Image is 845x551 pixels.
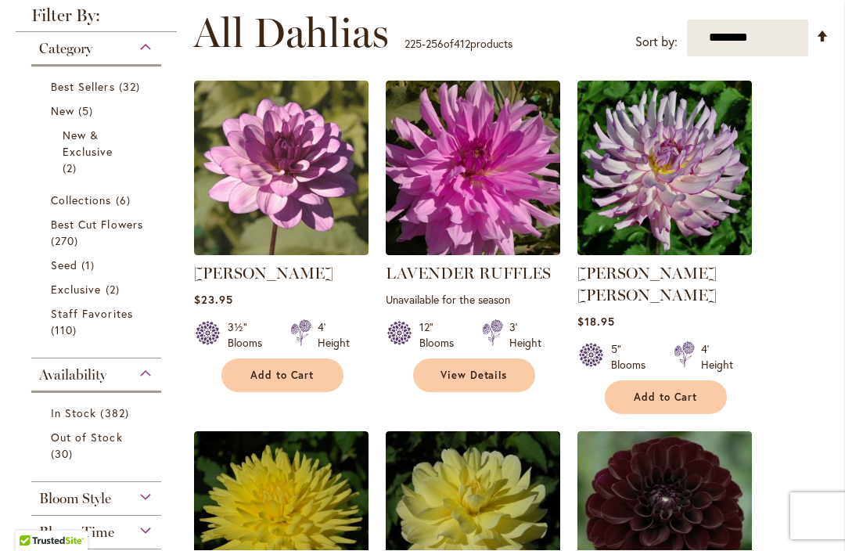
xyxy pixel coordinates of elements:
span: 382 [100,405,132,422]
span: 2 [63,160,81,177]
span: Out of Stock [51,430,123,445]
span: 110 [51,322,81,339]
a: [PERSON_NAME] [PERSON_NAME] [577,265,717,305]
span: New [51,104,74,119]
div: 12" Blooms [419,320,463,351]
span: 32 [119,79,144,95]
a: LAVENDER RUFFLES [386,265,551,283]
a: Best Sellers [51,79,146,95]
span: $23.95 [194,293,233,308]
div: 3' Height [509,320,541,351]
span: 30 [51,446,77,463]
img: LAVENDER RUFFLES [386,81,560,256]
p: - of products [405,32,512,57]
span: 6 [116,193,135,209]
span: 270 [51,233,82,250]
iframe: Launch Accessibility Center [12,495,56,539]
a: Out of Stock 30 [51,430,146,463]
a: In Stock 382 [51,405,146,422]
span: Collections [51,193,112,208]
span: Bloom Time [39,524,114,542]
span: Availability [39,367,106,384]
span: Add to Cart [634,391,698,405]
span: Category [39,41,92,58]
span: 1 [81,257,99,274]
a: LAVENDER RUFFLES [386,244,560,259]
span: 2 [106,282,124,298]
div: 5" Blooms [611,342,655,373]
span: Best Cut Flowers [51,218,143,232]
a: Seed [51,257,146,274]
img: LEILA SAVANNA ROSE [577,81,752,256]
button: Add to Cart [605,381,727,415]
span: New & Exclusive [63,128,113,160]
a: LEILA SAVANNA ROSE [577,244,752,259]
a: LAUREN MICHELE [194,244,369,259]
span: Bloom Style [39,491,111,508]
span: 256 [426,37,444,52]
button: Add to Cart [221,359,343,393]
label: Sort by: [635,28,678,57]
span: All Dahlias [193,10,389,57]
a: Staff Favorites [51,306,146,339]
strong: Filter By: [16,8,177,33]
div: 3½" Blooms [228,320,271,351]
span: Exclusive [51,283,101,297]
img: LAUREN MICHELE [194,81,369,256]
span: 5 [78,103,97,120]
span: 225 [405,37,422,52]
span: View Details [440,369,508,383]
p: Unavailable for the season [386,293,560,308]
span: $18.95 [577,315,615,330]
a: New [51,103,146,120]
span: In Stock [51,406,96,421]
span: Best Sellers [51,80,115,95]
a: Best Cut Flowers [51,217,146,250]
a: New &amp; Exclusive [63,128,134,177]
a: [PERSON_NAME] [194,265,333,283]
span: Add to Cart [250,369,315,383]
div: 4' Height [318,320,350,351]
div: 4' Height [701,342,733,373]
a: View Details [413,359,535,393]
span: 412 [454,37,470,52]
a: Collections [51,193,146,209]
a: Exclusive [51,282,146,298]
span: Seed [51,258,77,273]
span: Staff Favorites [51,307,133,322]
